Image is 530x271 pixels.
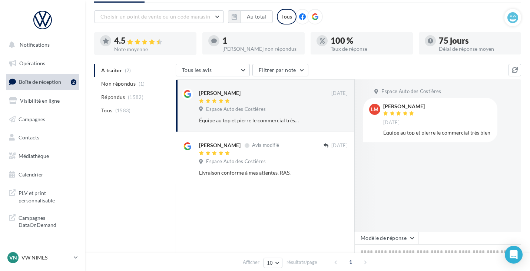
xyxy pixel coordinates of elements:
span: PLV et print personnalisable [19,188,76,204]
a: Médiathèque [4,148,81,164]
div: 2 [71,79,76,85]
span: résultats/page [286,259,317,266]
span: Contacts [19,134,39,141]
span: Espace Auto des Costières [206,158,266,165]
div: [PERSON_NAME] [199,142,241,149]
div: Équipe au top et pierre le commercial très bien [383,129,491,136]
div: Taux de réponse [331,46,407,52]
div: 100 % [331,37,407,45]
div: 75 jours [439,37,515,45]
span: Médiathèque [19,153,49,159]
a: Calendrier [4,167,81,182]
button: Modèle de réponse [354,232,419,244]
a: Opérations [4,56,81,71]
span: Notifications [20,42,50,48]
button: Choisir un point de vente ou un code magasin [94,10,224,23]
a: Campagnes DataOnDemand [4,210,81,232]
span: Campagnes DataOnDemand [19,213,76,229]
span: [DATE] [331,90,348,97]
span: (1582) [128,94,143,100]
span: Visibilité en ligne [20,98,60,104]
a: Contacts [4,130,81,145]
span: Tous les avis [182,67,212,73]
span: Tous [101,107,112,114]
span: lm [371,106,378,113]
div: [PERSON_NAME] non répondus [222,46,299,52]
span: Non répondus [101,80,136,87]
button: Tous les avis [176,64,250,76]
a: PLV et print personnalisable [4,185,81,207]
span: Avis modifié [252,142,279,148]
button: Filtrer par note [252,64,308,76]
span: 1 [345,256,357,268]
button: Au total [241,10,273,23]
div: 1 [222,37,299,45]
div: 4.5 [114,37,191,45]
span: (1583) [115,108,131,113]
a: Visibilité en ligne [4,93,81,109]
div: Tous [277,9,297,24]
div: Équipe au top et pierre le commercial très bien [199,117,299,124]
span: [DATE] [383,119,400,126]
span: Espace Auto des Costières [206,106,266,113]
a: Boîte de réception2 [4,74,81,90]
a: Campagnes [4,112,81,127]
button: Au total [228,10,273,23]
div: [PERSON_NAME] [383,104,425,109]
span: Afficher [243,259,259,266]
span: (1) [139,81,145,87]
span: Boîte de réception [19,79,61,85]
button: Notifications [4,37,78,53]
span: [DATE] [331,142,348,149]
span: VN [9,254,17,261]
div: [PERSON_NAME] [199,89,241,97]
span: Opérations [19,60,45,66]
span: Campagnes [19,116,45,122]
span: Calendrier [19,171,43,178]
p: VW NIMES [21,254,71,261]
div: Délai de réponse moyen [439,46,515,52]
a: VN VW NIMES [6,251,79,265]
button: 10 [264,258,282,268]
div: Livraison conforme à mes attentes. RAS. [199,169,299,176]
div: Open Intercom Messenger [505,246,523,264]
span: 10 [267,260,273,266]
span: Répondus [101,93,125,101]
span: Espace Auto des Costières [381,88,441,95]
span: Choisir un point de vente ou un code magasin [100,13,210,20]
div: Note moyenne [114,47,191,52]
